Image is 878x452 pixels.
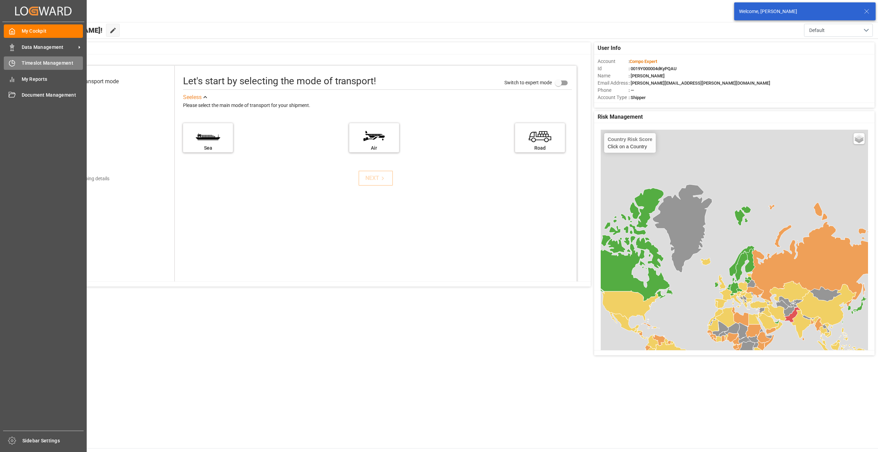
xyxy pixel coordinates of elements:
[504,80,552,85] span: Switch to expert mode
[22,437,84,444] span: Sidebar Settings
[358,171,393,186] button: NEXT
[22,60,83,67] span: Timeslot Management
[4,88,83,102] a: Document Management
[608,137,652,142] h4: Country Risk Score
[4,24,83,38] a: My Cockpit
[629,88,634,93] span: : —
[629,95,646,100] span: : Shipper
[804,24,873,37] button: open menu
[629,66,677,71] span: : 0019Y000004dKyPQAU
[22,92,83,99] span: Document Management
[365,174,386,182] div: NEXT
[22,76,83,83] span: My Reports
[183,101,572,110] div: Please select the main mode of transport for your shipment.
[183,74,376,88] div: Let's start by selecting the mode of transport!
[739,8,857,15] div: Welcome, [PERSON_NAME]
[66,175,109,182] div: Add shipping details
[598,79,629,87] span: Email Address
[186,144,229,152] div: Sea
[629,73,665,78] span: : [PERSON_NAME]
[854,133,865,144] a: Layers
[353,144,396,152] div: Air
[4,72,83,86] a: My Reports
[22,44,76,51] span: Data Management
[65,77,119,86] div: Select transport mode
[598,87,629,94] span: Phone
[608,137,652,149] div: Click on a Country
[4,56,83,70] a: Timeslot Management
[183,93,202,101] div: See less
[809,27,825,34] span: Default
[598,72,629,79] span: Name
[598,65,629,72] span: Id
[598,44,621,52] span: User Info
[629,80,770,86] span: : [PERSON_NAME][EMAIL_ADDRESS][PERSON_NAME][DOMAIN_NAME]
[629,59,657,64] span: :
[630,59,657,64] span: Compo Expert
[598,113,643,121] span: Risk Management
[598,94,629,101] span: Account Type
[598,58,629,65] span: Account
[22,28,83,35] span: My Cockpit
[518,144,561,152] div: Road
